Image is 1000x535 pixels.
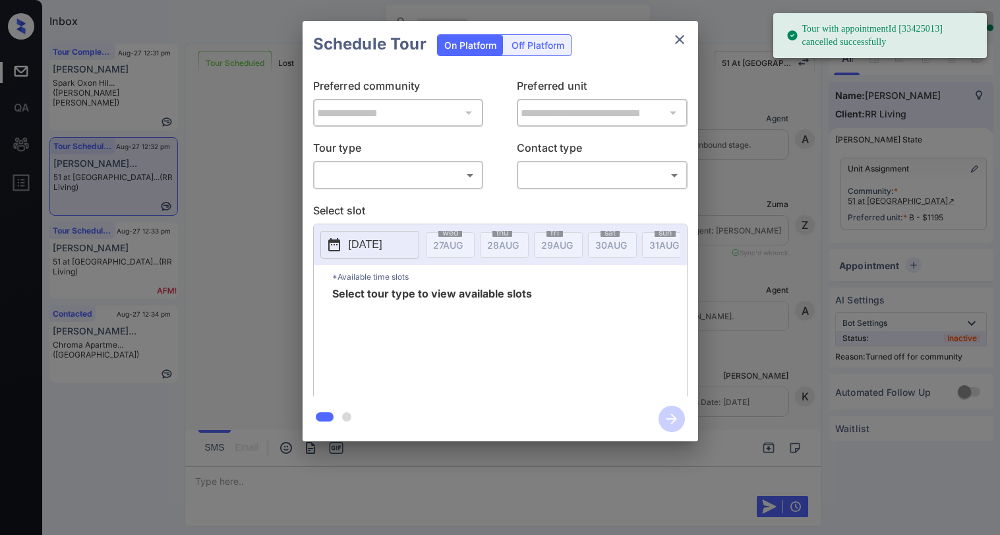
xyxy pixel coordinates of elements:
[313,78,484,99] p: Preferred community
[517,140,688,161] p: Contact type
[666,26,693,53] button: close
[332,288,532,394] span: Select tour type to view available slots
[438,35,503,55] div: On Platform
[517,78,688,99] p: Preferred unit
[313,203,688,224] p: Select slot
[332,265,687,288] p: *Available time slots
[303,21,437,67] h2: Schedule Tour
[505,35,571,55] div: Off Platform
[786,17,976,54] div: Tour with appointmentId [33425013] cancelled successfully
[320,231,419,259] button: [DATE]
[349,237,382,253] p: [DATE]
[313,140,484,161] p: Tour type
